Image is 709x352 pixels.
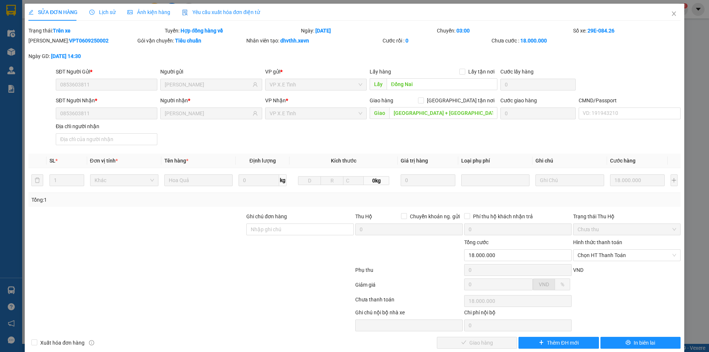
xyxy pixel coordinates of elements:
[578,250,676,261] span: Chọn HT Thanh Toán
[175,38,201,44] b: Tiêu chuẩn
[181,28,223,34] b: Hợp đồng hàng về
[364,176,389,185] span: 0kg
[671,11,677,17] span: close
[28,9,78,15] span: SỬA ĐƠN HÀNG
[127,10,133,15] span: picture
[95,175,154,186] span: Khác
[56,68,157,76] div: SĐT Người Gửi
[265,98,286,103] span: VP Nhận
[465,68,497,76] span: Lấy tận nơi
[401,158,428,164] span: Giá trị hàng
[424,96,497,105] span: [GEOGRAPHIC_DATA] tận nơi
[331,158,356,164] span: Kích thước
[535,174,604,186] input: Ghi Chú
[89,10,95,15] span: clock-circle
[49,158,55,164] span: SL
[28,10,34,15] span: edit
[500,79,576,90] input: Cước lấy hàng
[600,337,681,349] button: printerIn biên lai
[37,339,88,347] span: Xuất hóa đơn hàng
[127,9,170,15] span: Ảnh kiện hàng
[370,98,393,103] span: Giao hàng
[164,174,233,186] input: VD: Bàn, Ghế
[90,158,118,164] span: Đơn vị tính
[500,69,534,75] label: Cước lấy hàng
[300,27,436,35] div: Ngày:
[56,133,157,145] input: Địa chỉ của người nhận
[588,28,614,34] b: 29E-084.26
[518,337,599,349] button: plusThêm ĐH mới
[370,107,389,119] span: Giao
[165,109,251,117] input: Tên người nhận
[270,79,362,90] span: VP X.E Tỉnh
[610,174,665,186] input: 0
[315,28,331,34] b: [DATE]
[579,96,680,105] div: CMND/Passport
[279,174,287,186] span: kg
[437,337,517,349] button: checkGiao hàng
[354,281,463,294] div: Giảm giá
[89,9,116,15] span: Lịch sử
[89,340,94,345] span: info-circle
[164,158,188,164] span: Tên hàng
[626,340,631,346] span: printer
[56,96,157,105] div: SĐT Người Nhận
[246,223,354,235] input: Ghi chú đơn hàng
[573,212,681,221] div: Trạng thái Thu Hộ
[182,10,188,16] img: icon
[464,239,489,245] span: Tổng cước
[500,98,537,103] label: Cước giao hàng
[253,82,258,87] span: user
[280,38,309,44] b: dhvthh.xevn
[28,27,164,35] div: Trạng thái:
[270,108,362,119] span: VP X.E Tỉnh
[28,37,136,45] div: [PERSON_NAME]:
[664,4,684,24] button: Close
[370,69,391,75] span: Lấy hàng
[561,281,564,287] span: %
[298,176,321,185] input: D
[164,27,300,35] div: Tuyến:
[265,68,367,76] div: VP gửi
[436,27,572,35] div: Chuyến:
[539,281,549,287] span: VND
[51,53,81,59] b: [DATE] 14:30
[53,28,71,34] b: Trên xe
[354,295,463,308] div: Chưa thanh toán
[355,308,463,319] div: Ghi chú nội bộ nhà xe
[253,111,258,116] span: user
[520,38,547,44] b: 18.000.000
[31,196,274,204] div: Tổng: 1
[246,37,381,45] div: Nhân viên tạo:
[539,340,544,346] span: plus
[456,28,470,34] b: 03:00
[610,158,636,164] span: Cước hàng
[246,213,287,219] label: Ghi chú đơn hàng
[634,339,655,347] span: In biên lai
[407,212,463,221] span: Chuyển khoản ng. gửi
[671,174,678,186] button: plus
[354,266,463,279] div: Phụ thu
[405,38,408,44] b: 0
[56,122,157,130] div: Địa chỉ người nhận
[355,213,372,219] span: Thu Hộ
[470,212,536,221] span: Phí thu hộ khách nhận trả
[578,224,676,235] span: Chưa thu
[500,107,576,119] input: Cước giao hàng
[28,52,136,60] div: Ngày GD:
[249,158,275,164] span: Định lượng
[572,27,681,35] div: Số xe:
[491,37,599,45] div: Chưa cước :
[321,176,343,185] input: R
[370,78,387,90] span: Lấy
[165,81,251,89] input: Tên người gửi
[458,154,532,168] th: Loại phụ phí
[401,174,456,186] input: 0
[573,267,583,273] span: VND
[383,37,490,45] div: Cước rồi :
[31,174,43,186] button: delete
[389,107,497,119] input: Dọc đường
[387,78,497,90] input: Dọc đường
[69,38,109,44] b: VPT0609250002
[137,37,245,45] div: Gói vận chuyển:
